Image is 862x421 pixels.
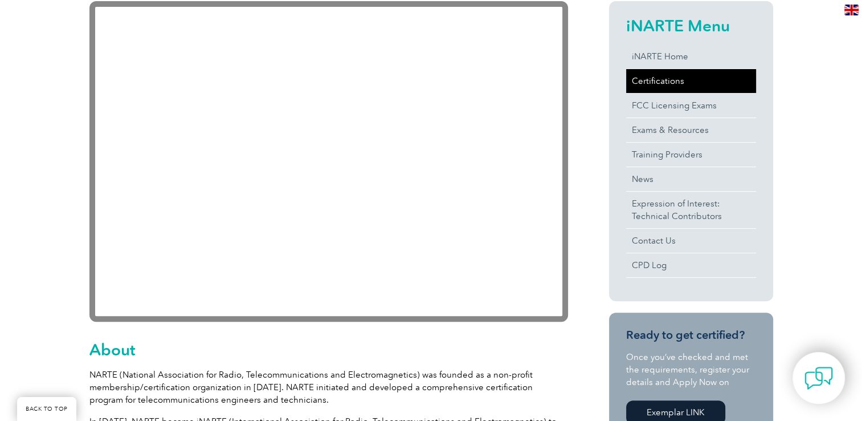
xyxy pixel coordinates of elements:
a: Expression of Interest:Technical Contributors [626,192,756,228]
img: en [844,5,859,15]
a: Training Providers [626,143,756,167]
p: NARTE (National Association for Radio, Telecommunications and Electromagnetics) was founded as a ... [89,369,568,406]
a: FCC Licensing Exams [626,94,756,118]
h2: iNARTE Menu [626,17,756,35]
a: Contact Us [626,229,756,253]
a: News [626,167,756,191]
p: Once you’ve checked and met the requirements, register your details and Apply Now on [626,351,756,388]
iframe: YouTube video player [89,1,568,322]
a: CPD Log [626,253,756,277]
h2: About [89,341,568,359]
a: Exams & Resources [626,118,756,142]
a: Certifications [626,69,756,93]
h3: Ready to get certified? [626,328,756,342]
a: BACK TO TOP [17,397,76,421]
a: iNARTE Home [626,44,756,68]
img: contact-chat.png [804,364,833,392]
